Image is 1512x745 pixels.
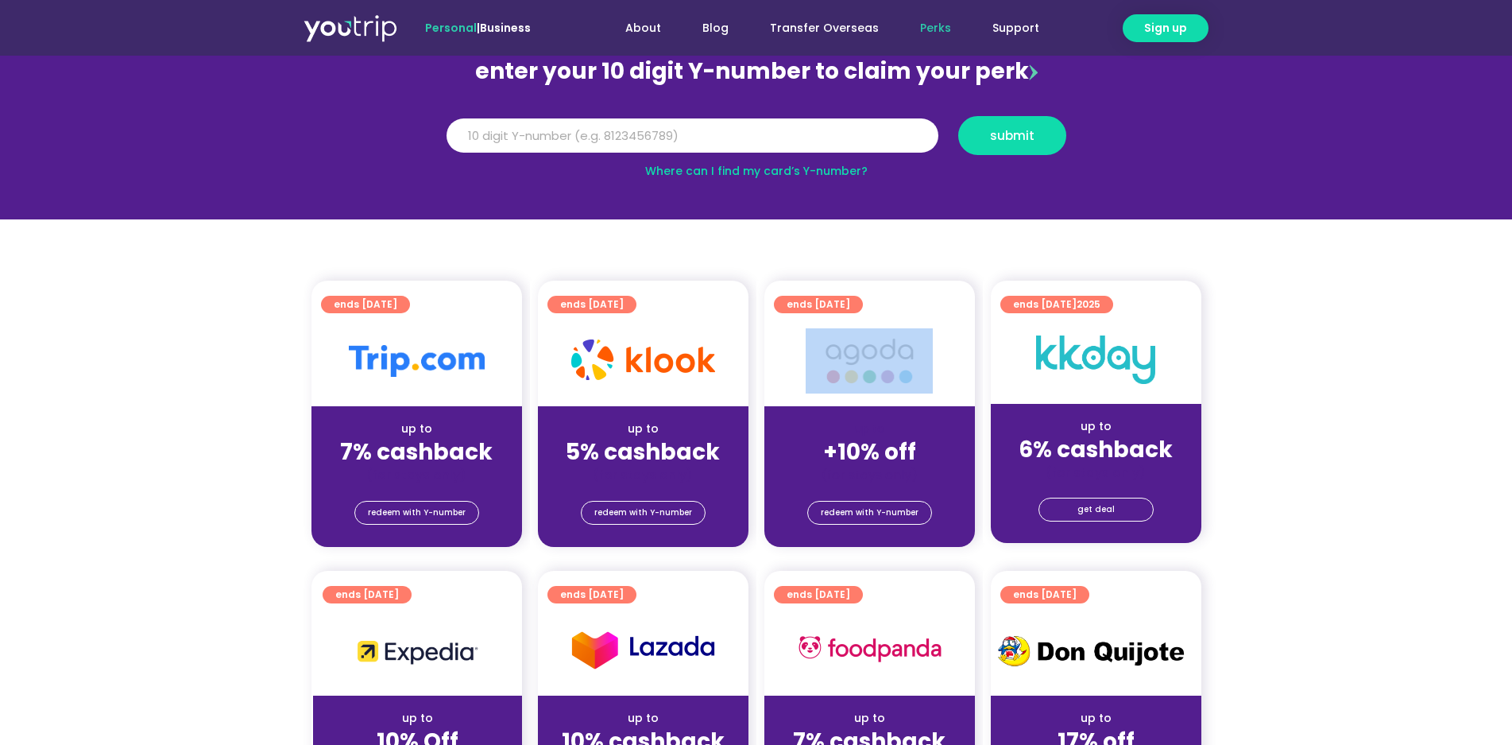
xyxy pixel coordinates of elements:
[480,20,531,36] a: Business
[807,501,932,525] a: redeem with Y-number
[1077,297,1100,311] span: 2025
[547,586,636,603] a: ends [DATE]
[1077,499,1115,521] span: get deal
[551,421,736,437] div: up to
[594,502,692,524] span: redeem with Y-number
[334,296,397,313] span: ends [DATE]
[340,437,493,468] strong: 7% cashback
[447,118,938,153] input: 10 digit Y-number (e.g. 8123456789)
[777,467,962,483] div: (for stays only)
[1019,434,1173,465] strong: 6% cashback
[1003,710,1189,727] div: up to
[581,501,706,525] a: redeem with Y-number
[1000,586,1089,603] a: ends [DATE]
[1000,296,1113,313] a: ends [DATE]2025
[855,421,884,437] span: up to
[551,467,736,483] div: (for stays only)
[990,130,1034,142] span: submit
[1038,498,1154,522] a: get deal
[335,586,399,603] span: ends [DATE]
[958,116,1066,155] button: submit
[324,421,509,437] div: up to
[1013,586,1077,603] span: ends [DATE]
[787,296,850,313] span: ends [DATE]
[566,437,720,468] strong: 5% cashback
[439,51,1074,92] div: enter your 10 digit Y-number to claim your perk
[354,501,479,525] a: redeem with Y-number
[560,586,624,603] span: ends [DATE]
[368,502,466,524] span: redeem with Y-number
[899,14,972,43] a: Perks
[777,710,962,727] div: up to
[551,710,736,727] div: up to
[1013,296,1100,313] span: ends [DATE]
[560,296,624,313] span: ends [DATE]
[547,296,636,313] a: ends [DATE]
[774,586,863,603] a: ends [DATE]
[682,14,749,43] a: Blog
[823,437,916,468] strong: +10% off
[425,20,531,36] span: |
[972,14,1060,43] a: Support
[821,502,918,524] span: redeem with Y-number
[323,586,412,603] a: ends [DATE]
[1144,20,1187,37] span: Sign up
[321,296,410,313] a: ends [DATE]
[749,14,899,43] a: Transfer Overseas
[1003,464,1189,481] div: (for stays only)
[447,116,1066,167] form: Y Number
[326,710,509,727] div: up to
[1123,14,1208,42] a: Sign up
[774,296,863,313] a: ends [DATE]
[1003,418,1189,435] div: up to
[425,20,477,36] span: Personal
[324,467,509,483] div: (for stays only)
[787,586,850,603] span: ends [DATE]
[605,14,682,43] a: About
[645,163,868,179] a: Where can I find my card’s Y-number?
[574,14,1060,43] nav: Menu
